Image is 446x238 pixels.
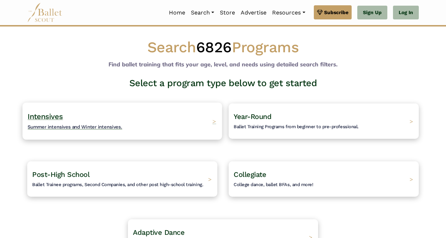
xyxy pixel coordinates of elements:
[166,5,188,20] a: Home
[27,38,419,57] h1: Search Programs
[238,5,269,20] a: Advertise
[234,170,266,179] span: Collegiate
[32,170,89,179] span: Post-High School
[212,117,216,125] span: >
[188,5,217,20] a: Search
[133,228,184,237] span: Adaptive Dance
[32,182,203,187] span: Ballet Trainee programs, Second Companies, and other post high-school training.
[28,112,63,121] span: Intensives
[196,38,232,56] span: 6826
[234,124,359,129] span: Ballet Training Programs from beginner to pre-professional.
[393,6,419,20] a: Log In
[22,77,424,89] h3: Select a program type below to get started
[357,6,387,20] a: Sign Up
[28,124,122,130] span: Summer intensives and Winter intensives.
[234,112,271,121] span: Year-Round
[27,103,217,139] a: IntensivesSummer intensives and Winter intensives. >
[229,161,419,197] a: CollegiateCollege dance, ballet BFAs, and more! >
[217,5,238,20] a: Store
[229,103,419,139] a: Year-RoundBallet Training Programs from beginner to pre-professional. >
[269,5,308,20] a: Resources
[234,182,313,187] span: College dance, ballet BFAs, and more!
[410,175,413,183] span: >
[27,161,217,197] a: Post-High SchoolBallet Trainee programs, Second Companies, and other post high-school training. >
[314,5,352,19] a: Subscribe
[208,175,212,183] span: >
[108,61,338,68] b: Find ballet training that fits your age, level, and needs using detailed search filters.
[410,118,413,125] span: >
[317,8,323,16] img: gem.svg
[324,8,348,16] span: Subscribe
